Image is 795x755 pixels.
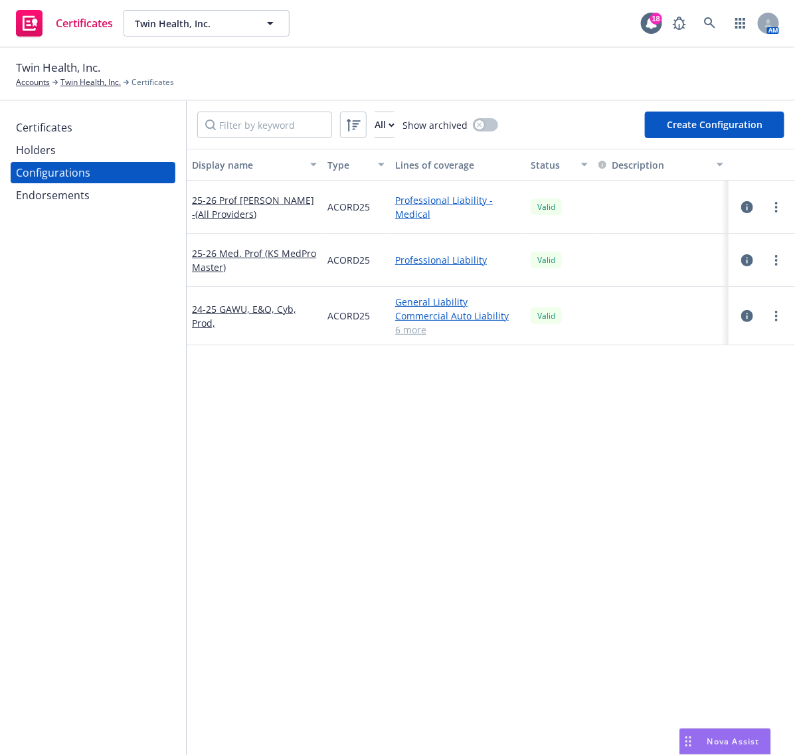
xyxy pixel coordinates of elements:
[768,308,784,324] a: more
[531,199,562,215] div: Valid
[11,139,175,161] a: Holders
[322,287,390,345] div: ACORD25
[680,729,697,754] div: Drag to move
[124,10,290,37] button: Twin Health, Inc.
[395,309,520,323] a: Commercial Auto Liability
[192,302,317,330] a: 24-25 GAWU, E&O, Cyb, Prod,
[395,193,520,221] a: Professional Liability - Medical
[135,17,250,31] span: Twin Health, Inc.
[768,252,784,268] a: more
[192,158,302,172] div: Display name
[697,10,723,37] a: Search
[60,76,121,88] a: Twin Health, Inc.
[375,112,395,138] button: All
[666,10,693,37] a: Report a Bug
[531,307,562,324] div: Valid
[375,112,395,137] div: All
[11,162,175,183] a: Configurations
[16,162,90,183] div: Configurations
[707,736,760,747] span: Nova Assist
[645,112,784,138] button: Create Configuration
[11,5,118,42] a: Certificates
[390,149,525,181] button: Lines of coverage
[132,76,174,88] span: Certificates
[16,117,72,138] div: Certificates
[525,149,593,181] button: Status
[322,234,390,287] div: ACORD25
[197,112,332,138] input: Filter by keyword
[56,18,113,29] span: Certificates
[650,13,662,25] div: 18
[598,158,709,172] div: Toggle SortBy
[395,295,520,309] a: General Liability
[322,149,390,181] button: Type
[11,185,175,206] a: Endorsements
[727,10,754,37] a: Switch app
[187,149,322,181] button: Display name
[11,117,175,138] a: Certificates
[327,158,370,172] div: Type
[402,118,468,132] span: Show archived
[395,253,520,267] a: Professional Liability
[598,158,664,172] button: Description
[16,139,56,161] div: Holders
[531,252,562,268] div: Valid
[395,323,520,337] a: 6 more
[192,193,317,221] a: 25-26 Prof [PERSON_NAME] -(All Providers)
[16,59,100,76] span: Twin Health, Inc.
[16,185,90,206] div: Endorsements
[395,158,520,172] div: Lines of coverage
[531,158,573,172] div: Status
[768,199,784,215] a: more
[322,181,390,234] div: ACORD25
[192,246,317,274] a: 25-26 Med. Prof (KS MedPro Master)
[679,728,771,755] button: Nova Assist
[16,76,50,88] a: Accounts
